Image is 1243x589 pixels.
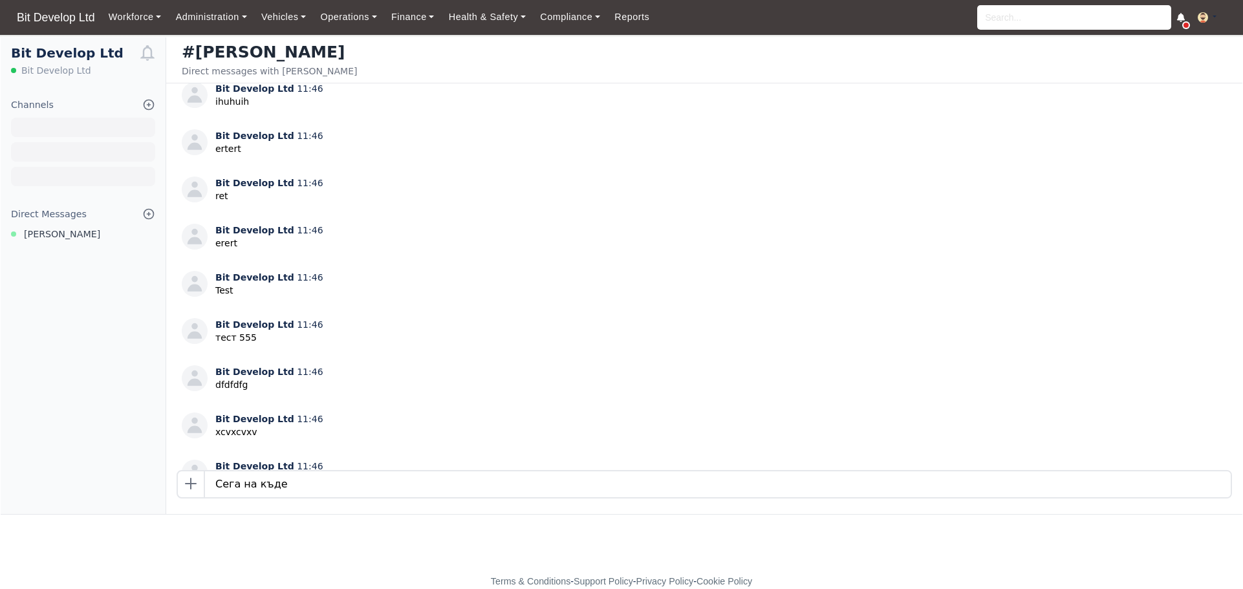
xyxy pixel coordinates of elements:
div: - - - [253,574,990,589]
span: Bit Develop Ltd [21,64,91,77]
h3: #[PERSON_NAME] [182,43,357,62]
p: erert [215,237,323,250]
a: Privacy Policy [636,576,694,586]
span: 11:46 [297,131,323,141]
span: Bit Develop Ltd [215,319,294,330]
h1: Bit Develop Ltd [11,45,140,61]
p: Test [215,284,323,297]
p: xcvxcvxv [215,425,323,439]
span: 11:46 [297,319,323,330]
span: Bit Develop Ltd [215,367,294,377]
a: [PERSON_NAME] [1,227,166,242]
input: Message #Nick Baldjiev [205,471,1231,497]
span: Bit Develop Ltd [215,272,294,283]
span: 11:46 [297,272,323,283]
a: Compliance [533,5,607,30]
span: 11:46 [297,178,323,188]
span: Bit Develop Ltd [215,414,294,424]
span: Bit Develop Ltd [215,178,294,188]
span: 11:46 [297,461,323,471]
p: ertert [215,142,323,156]
span: Bit Develop Ltd [215,83,294,94]
p: ihuhuih [215,95,323,109]
span: Bit Develop Ltd [215,225,294,235]
span: 11:46 [297,83,323,94]
div: Direct messages with [PERSON_NAME] [182,65,357,78]
span: Bit Develop Ltd [215,461,294,471]
span: [PERSON_NAME] [24,227,100,242]
a: Administration [168,5,254,30]
a: Workforce [102,5,169,30]
div: Channels [11,98,54,112]
a: Cookie Policy [697,576,752,586]
span: 11:46 [297,414,323,424]
a: Operations [313,5,384,30]
a: Vehicles [254,5,314,30]
div: Direct Messages [11,207,87,222]
iframe: Chat Widget [1178,527,1243,589]
a: Support Policy [574,576,633,586]
span: 11:46 [297,367,323,377]
span: 11:46 [297,225,323,235]
a: Reports [607,5,656,30]
a: Finance [384,5,442,30]
a: Bit Develop Ltd [10,5,102,30]
p: dfdfdfg [215,378,323,392]
p: тест 555 [215,331,323,345]
span: Bit Develop Ltd [215,131,294,141]
a: Terms & Conditions [491,576,570,586]
p: ret [215,189,323,203]
input: Search... [977,5,1171,30]
a: Health & Safety [442,5,534,30]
